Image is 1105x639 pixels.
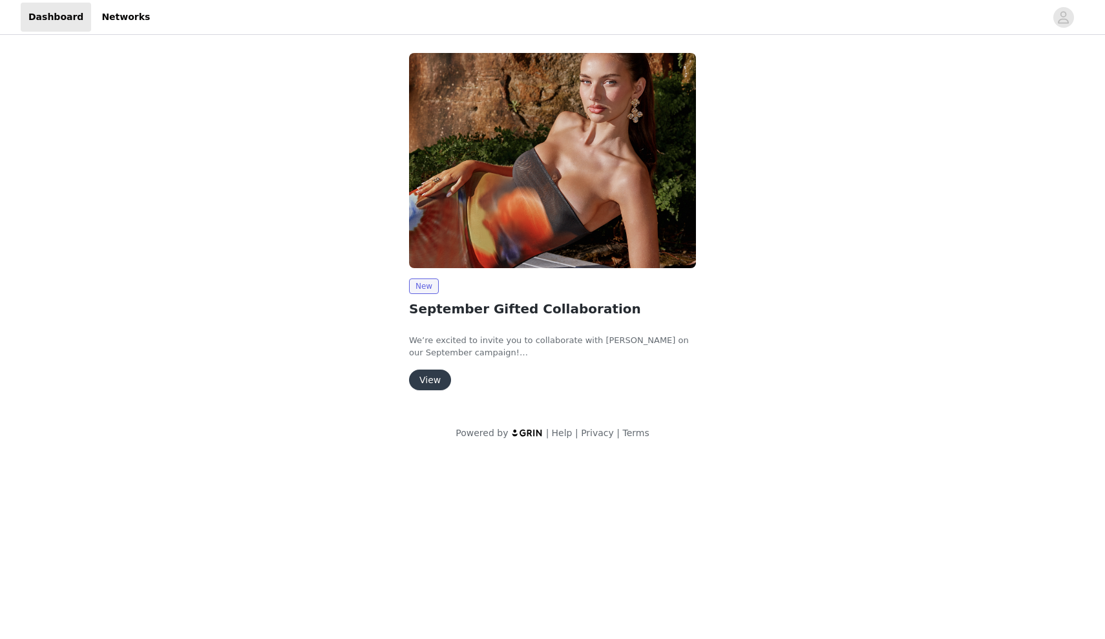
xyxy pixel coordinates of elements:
[581,428,614,438] a: Privacy
[409,278,439,294] span: New
[575,428,578,438] span: |
[409,375,451,385] a: View
[456,428,508,438] span: Powered by
[552,428,573,438] a: Help
[409,53,696,268] img: Peppermayo EU
[409,334,696,359] p: We’re excited to invite you to collaborate with [PERSON_NAME] on our September campaign!
[94,3,158,32] a: Networks
[21,3,91,32] a: Dashboard
[1057,7,1069,28] div: avatar
[546,428,549,438] span: |
[616,428,620,438] span: |
[511,428,543,437] img: logo
[622,428,649,438] a: Terms
[409,299,696,319] h2: September Gifted Collaboration
[409,370,451,390] button: View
